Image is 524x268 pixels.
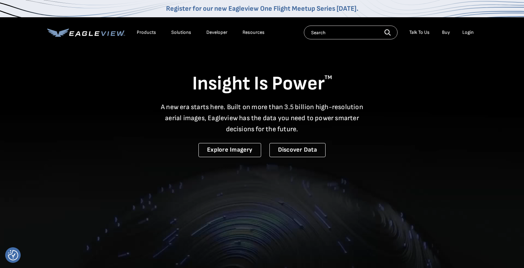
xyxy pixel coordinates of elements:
[137,29,156,36] div: Products
[206,29,227,36] a: Developer
[325,74,332,81] sup: TM
[442,29,450,36] a: Buy
[8,250,18,260] button: Consent Preferences
[243,29,265,36] div: Resources
[171,29,191,36] div: Solutions
[198,143,261,157] a: Explore Imagery
[304,26,398,39] input: Search
[157,102,368,135] p: A new era starts here. Built on more than 3.5 billion high-resolution aerial images, Eagleview ha...
[166,4,358,13] a: Register for our new Eagleview One Flight Meetup Series [DATE].
[409,29,430,36] div: Talk To Us
[8,250,18,260] img: Revisit consent button
[47,72,477,96] h1: Insight Is Power
[462,29,474,36] div: Login
[269,143,326,157] a: Discover Data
